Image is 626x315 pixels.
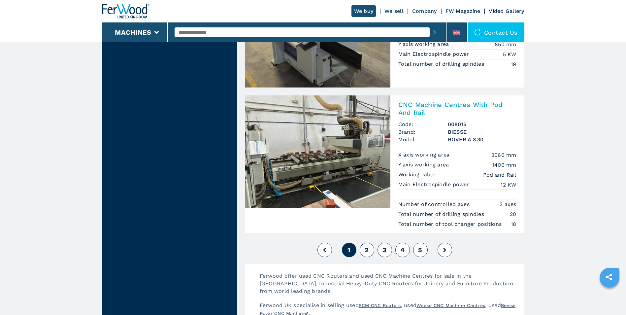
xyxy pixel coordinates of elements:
button: Machines [115,28,151,36]
p: Number of controlled axes [398,201,472,208]
span: 1 [347,246,350,254]
p: Total number of tool changer positions [398,221,504,228]
div: Contact us [468,22,524,42]
em: 18 [511,220,516,228]
span: 3 [382,246,386,254]
p: Y axis working area [398,161,451,168]
em: Pod and Rail [483,171,516,179]
em: 5 KW [503,51,516,58]
button: 5 [413,243,428,257]
a: We sell [384,8,404,14]
em: 19 [511,60,516,68]
h3: 008015 [448,121,516,128]
em: 12 KW [501,181,516,189]
img: CNC Machine Centres With Pod And Rail BIESSE ROVER A 3.30 [245,95,390,208]
p: X axis working area [398,151,451,158]
span: Brand: [398,128,448,136]
button: 2 [360,243,374,257]
a: Company [412,8,437,14]
span: 4 [400,246,405,254]
button: submit-button [430,25,440,40]
em: 3 axes [500,200,516,208]
a: FW Magazine [445,8,480,14]
img: Ferwood [102,4,149,18]
button: 4 [395,243,410,257]
span: 2 [365,246,369,254]
p: Main Electrospindle power [398,181,471,188]
em: 20 [510,210,516,218]
a: We buy [351,5,376,17]
span: Model: [398,136,448,143]
h3: ROVER A 3.30 [448,136,516,143]
p: Total number of drilling spindles [398,60,486,68]
h2: CNC Machine Centres With Pod And Rail [398,101,516,117]
em: 1400 mm [492,161,516,169]
a: CNC Machine Centres With Pod And Rail BIESSE ROVER A 3.30CNC Machine Centres With Pod And RailCod... [245,95,524,233]
span: 5 [418,246,422,254]
span: Code: [398,121,448,128]
img: Contact us [474,29,481,36]
a: Video Gallery [489,8,524,14]
p: Y axis working area [398,41,451,48]
em: 3060 mm [491,151,516,159]
iframe: Chat [598,285,621,310]
p: Total number of drilling spindles [398,211,486,218]
a: sharethis [601,269,617,285]
a: SCM CNC Routers [359,303,401,308]
p: Ferwood offer used CNC Routers and used CNC Machine Centres for sale in the [GEOGRAPHIC_DATA]. In... [253,272,524,301]
button: 1 [342,243,356,257]
p: Main Electrospindle power [398,51,471,58]
h3: BIESSE [448,128,516,136]
p: Working Table [398,171,437,178]
a: Weeke CNC Machine Centres [416,303,485,308]
em: 850 mm [495,41,516,48]
button: 3 [378,243,392,257]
